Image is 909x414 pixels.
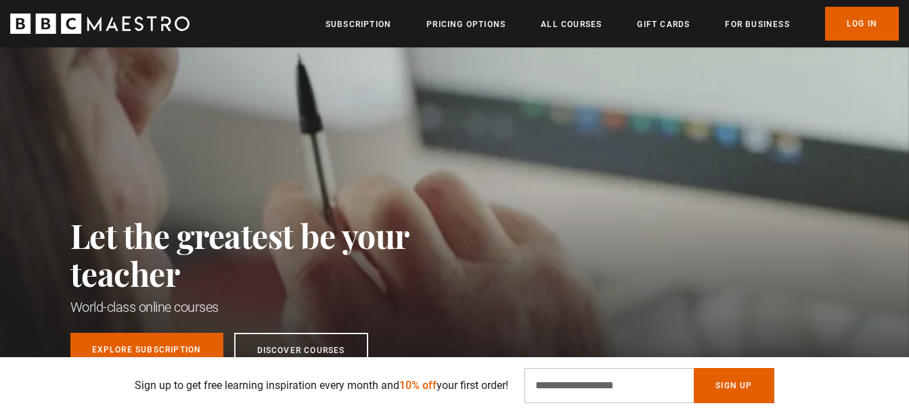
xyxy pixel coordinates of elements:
[70,333,223,367] a: Explore Subscription
[10,14,190,34] svg: BBC Maestro
[694,368,774,403] button: Sign Up
[135,377,508,394] p: Sign up to get free learning inspiration every month and your first order!
[637,18,690,31] a: Gift Cards
[326,18,391,31] a: Subscription
[326,7,899,41] nav: Primary
[426,18,506,31] a: Pricing Options
[70,216,470,292] h2: Let the greatest be your teacher
[399,379,437,392] span: 10% off
[70,298,470,317] h1: World-class online courses
[825,7,899,41] a: Log In
[541,18,602,31] a: All Courses
[725,18,789,31] a: For business
[234,333,368,367] a: Discover Courses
